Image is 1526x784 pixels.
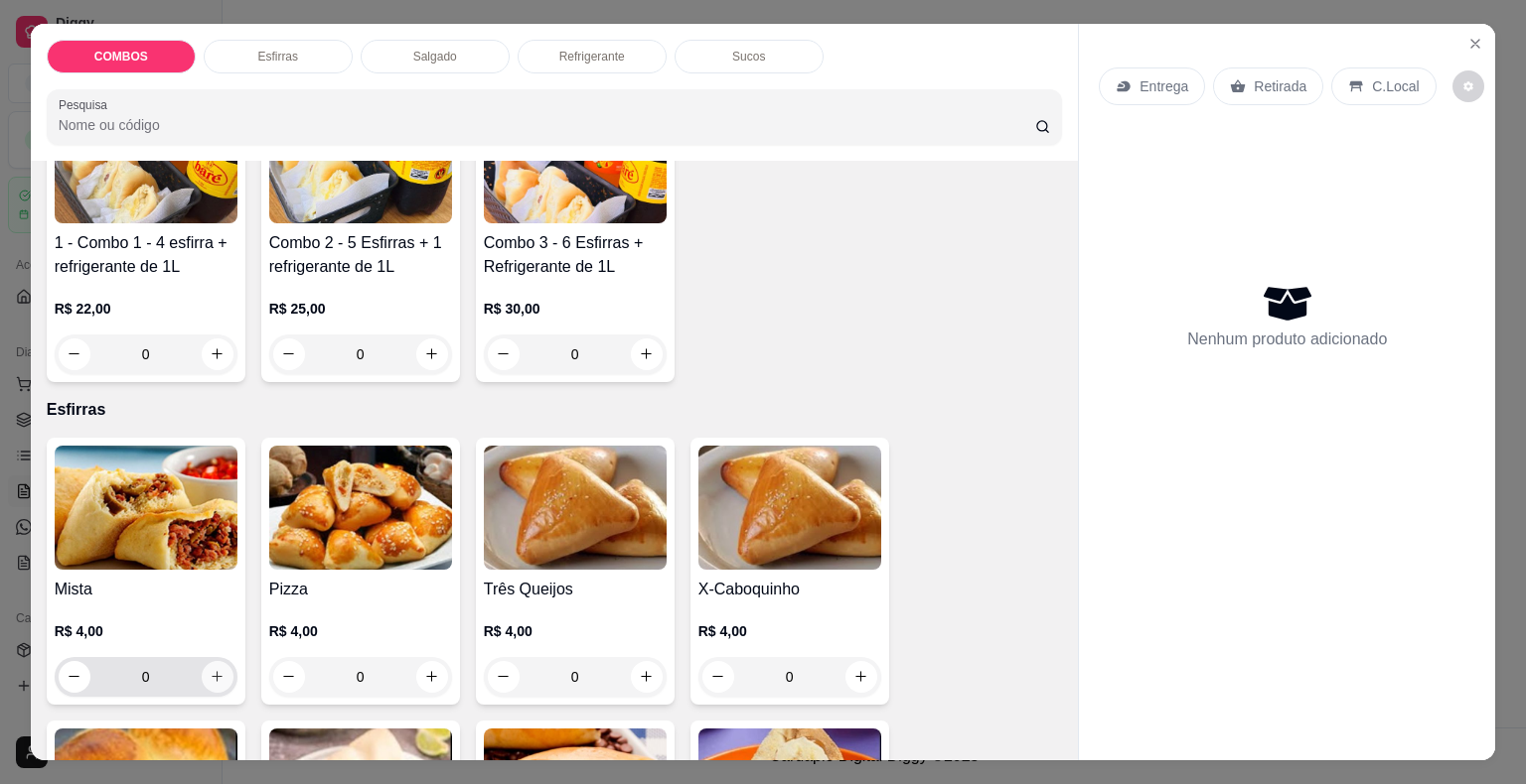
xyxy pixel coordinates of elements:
p: Esfirras [47,398,1063,422]
p: Refrigerante [559,49,625,65]
p: Nenhum produto adicionado [1187,327,1387,351]
p: R$ 4,00 [484,621,667,641]
button: increase-product-quantity [845,661,877,693]
button: decrease-product-quantity [702,661,734,693]
h4: 1 - Combo 1 - 4 esfirra + refrigerante de 1L [55,231,237,279]
img: product-image [55,99,237,223]
p: R$ 4,00 [55,621,237,641]
p: Retirada [1254,76,1306,96]
img: product-image [269,446,452,570]
img: product-image [484,99,667,223]
button: increase-product-quantity [416,661,448,693]
p: Entrega [1140,76,1188,96]
p: R$ 22,00 [55,299,237,319]
p: Sucos [732,49,765,65]
button: decrease-product-quantity [273,661,305,693]
img: product-image [269,99,452,223]
p: R$ 30,00 [484,299,667,319]
h4: Três Queijos [484,578,667,601]
label: Pesquisa [59,96,114,113]
button: increase-product-quantity [631,661,663,693]
p: C.Local [1372,76,1419,96]
h4: X-Caboquinho [698,578,881,601]
p: R$ 25,00 [269,299,452,319]
img: product-image [698,446,881,570]
p: COMBOS [94,49,148,65]
h4: Pizza [269,578,452,601]
button: decrease-product-quantity [488,661,520,693]
p: Salgado [413,49,457,65]
h4: Mista [55,578,237,601]
button: decrease-product-quantity [59,661,90,693]
p: R$ 4,00 [698,621,881,641]
input: Pesquisa [59,115,1035,135]
h4: Combo 2 - 5 Esfirras + 1 refrigerante de 1L [269,231,452,279]
button: Close [1459,28,1491,60]
h4: Combo 3 - 6 Esfirras + Refrigerante de 1L [484,231,667,279]
img: product-image [55,446,237,570]
p: R$ 4,00 [269,621,452,641]
button: decrease-product-quantity [1452,70,1484,102]
img: product-image [484,446,667,570]
p: Esfirras [257,49,298,65]
button: increase-product-quantity [202,661,233,693]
